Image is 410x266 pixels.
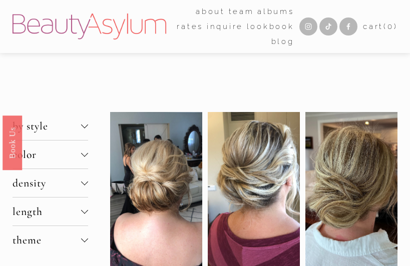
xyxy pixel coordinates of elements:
span: length [13,205,82,218]
span: theme [13,233,82,246]
a: Inquire [207,19,243,34]
a: 0 items in cart [363,20,397,33]
a: Instagram [299,17,317,35]
a: folder dropdown [196,4,225,19]
span: density [13,176,82,189]
span: ( ) [383,22,397,31]
a: TikTok [319,17,337,35]
a: albums [257,4,294,19]
a: Rates [177,19,203,34]
a: Blog [271,34,294,49]
span: 0 [387,22,394,31]
button: color [13,140,89,168]
span: by style [13,119,82,132]
span: team [229,5,254,18]
a: Facebook [339,17,357,35]
img: Beauty Asylum | Bridal Hair &amp; Makeup Charlotte &amp; Atlanta [13,13,166,39]
button: theme [13,226,89,254]
button: density [13,169,89,197]
a: folder dropdown [229,4,254,19]
a: Lookbook [247,19,294,34]
span: color [13,148,82,161]
span: about [196,5,225,18]
button: by style [13,112,89,140]
button: length [13,197,89,225]
a: Book Us [3,115,22,170]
